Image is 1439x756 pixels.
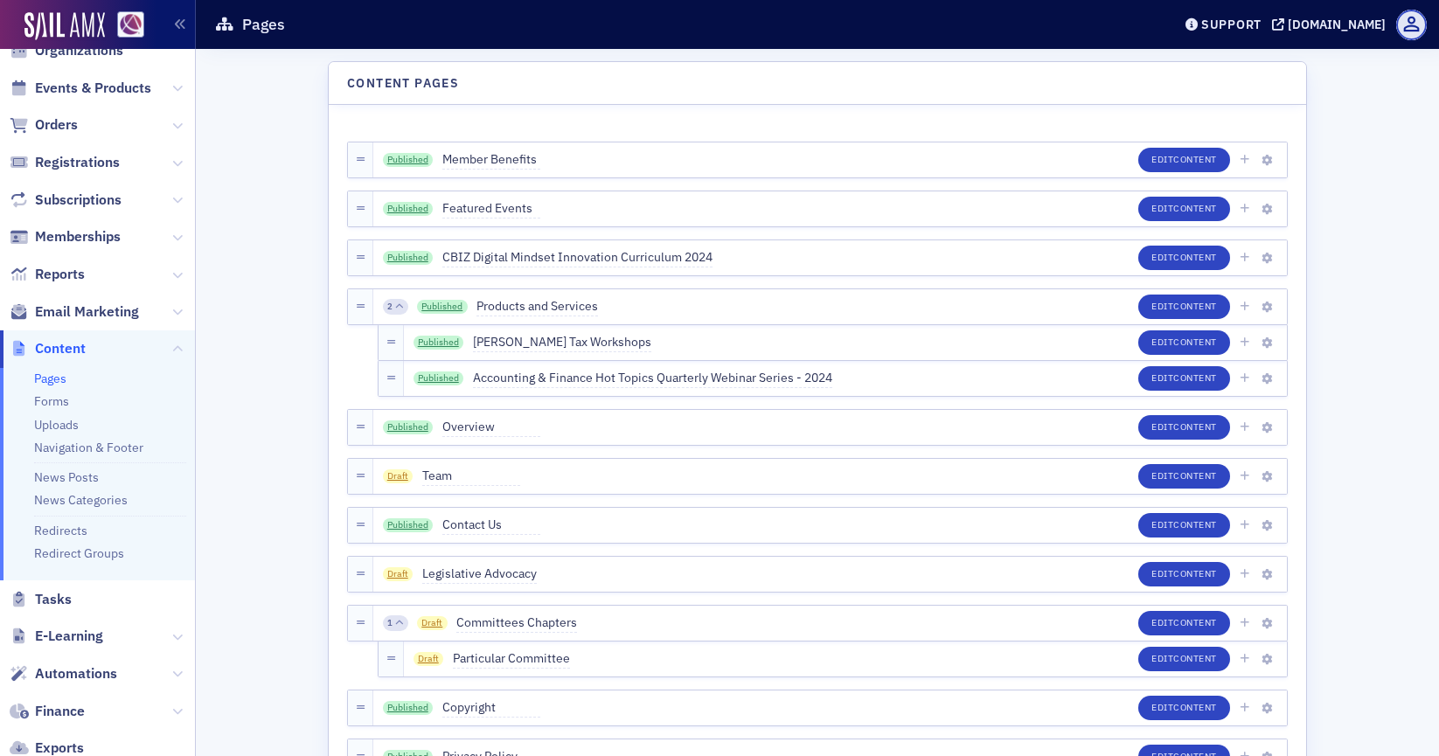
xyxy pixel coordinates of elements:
span: CBIZ Digital Mindset Innovation Curriculum 2024 [442,248,713,267]
span: Content [1173,652,1217,664]
span: Memberships [35,227,121,246]
a: Reports [10,265,85,284]
img: SailAMX [117,11,144,38]
span: Email Marketing [35,302,139,322]
button: EditContent [1138,246,1230,270]
a: Organizations [10,41,123,60]
span: Reports [35,265,85,284]
span: Subscriptions [35,191,122,210]
span: Content [1173,616,1217,628]
span: Tasks [35,590,72,609]
span: Content [1173,701,1217,713]
span: Orders [35,115,78,135]
a: E-Learning [10,627,103,646]
span: [PERSON_NAME] Tax Workshops [473,333,651,352]
span: Content [1173,153,1217,165]
a: Uploads [34,417,79,433]
span: Draft [414,652,444,666]
button: EditContent [1138,197,1230,221]
button: EditContent [1138,464,1230,489]
a: Published [383,202,434,216]
a: Events & Products [10,79,151,98]
button: EditContent [1138,366,1230,391]
a: Automations [10,664,117,683]
span: 1 [387,617,393,629]
a: View Homepage [105,11,144,41]
span: Draft [417,616,448,630]
span: 2 [387,301,393,313]
span: Particular Committee [453,649,570,669]
button: EditContent [1138,696,1230,720]
a: Finance [10,702,85,721]
span: Content [1173,251,1217,263]
span: Events & Products [35,79,151,98]
h4: Content Pages [347,74,459,93]
span: Committees Chapters [456,614,577,633]
span: Content [1173,469,1217,482]
span: Content [1173,420,1217,433]
a: Published [383,518,434,532]
span: Contact Us [442,516,540,535]
span: Featured Events [442,199,540,218]
span: Finance [35,702,85,721]
button: EditContent [1138,415,1230,440]
button: EditContent [1138,513,1230,538]
a: Published [414,371,464,385]
button: EditContent [1138,330,1230,355]
a: Tasks [10,590,72,609]
span: Draft [383,469,414,483]
span: Content [1173,202,1217,214]
div: Support [1201,17,1262,32]
span: Content [1173,371,1217,384]
a: News Categories [34,492,128,508]
a: Published [383,251,434,265]
a: Forms [34,393,69,409]
span: Team [422,467,520,486]
a: Published [383,701,434,715]
span: E-Learning [35,627,103,646]
a: Redirects [34,523,87,538]
a: News Posts [34,469,99,485]
button: EditContent [1138,611,1230,635]
button: [DOMAIN_NAME] [1272,18,1392,31]
img: SailAMX [24,12,105,40]
span: Copyright [442,698,540,718]
button: EditContent [1138,295,1230,319]
button: EditContent [1138,148,1230,172]
span: Profile [1396,10,1427,40]
span: Products and Services [476,297,598,316]
span: Accounting & Finance Hot Topics Quarterly Webinar Series - 2024 [473,369,832,388]
span: Content [1173,567,1217,579]
span: Member Benefits [442,150,540,170]
span: Registrations [35,153,120,172]
a: Published [417,300,468,314]
span: Draft [383,567,414,581]
span: Legislative Advocacy [422,565,537,584]
a: Email Marketing [10,302,139,322]
button: EditContent [1138,647,1230,671]
span: Content [35,339,86,358]
a: Pages [34,371,66,386]
button: EditContent [1138,562,1230,586]
a: Orders [10,115,78,135]
a: Navigation & Footer [34,440,143,455]
span: Content [1173,300,1217,312]
a: Registrations [10,153,120,172]
a: Redirect Groups [34,545,124,561]
a: Published [383,420,434,434]
div: [DOMAIN_NAME] [1288,17,1386,32]
a: Published [383,153,434,167]
a: Content [10,339,86,358]
span: Overview [442,418,540,437]
span: Automations [35,664,117,683]
a: Published [414,336,464,350]
a: Memberships [10,227,121,246]
a: Subscriptions [10,191,122,210]
span: Content [1173,336,1217,348]
h1: Pages [242,14,285,35]
span: Content [1173,518,1217,531]
span: Organizations [35,41,123,60]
